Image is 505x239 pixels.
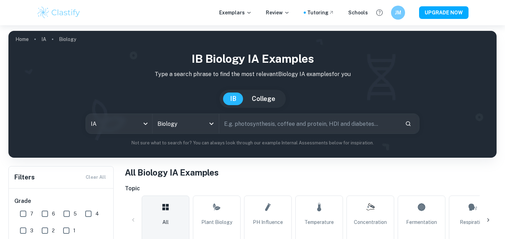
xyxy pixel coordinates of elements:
[30,210,33,218] span: 7
[8,31,497,158] img: profile cover
[419,6,469,19] button: UPGRADE NOW
[207,119,216,129] button: Open
[125,166,497,179] h1: All Biology IA Examples
[304,218,334,226] span: Temperature
[14,172,35,182] h6: Filters
[52,227,55,234] span: 2
[59,35,76,43] p: Biology
[86,114,152,134] div: IA
[15,34,29,44] a: Home
[219,114,399,134] input: E.g. photosynthesis, coffee and protein, HDI and diabetes...
[391,6,405,20] button: JM
[354,218,387,226] span: Concentration
[14,139,491,146] p: Not sure what to search for? You can always look through our example Internal Assessments below f...
[373,7,385,19] button: Help and Feedback
[223,93,243,105] button: IB
[30,227,33,234] span: 3
[245,93,282,105] button: College
[219,9,252,16] p: Exemplars
[95,210,99,218] span: 4
[52,210,55,218] span: 6
[460,218,486,226] span: Respiration
[406,218,437,226] span: Fermentation
[348,9,368,16] a: Schools
[41,34,46,44] a: IA
[14,197,108,205] h6: Grade
[74,210,77,218] span: 5
[253,218,283,226] span: pH Influence
[36,6,81,20] img: Clastify logo
[394,9,402,16] h6: JM
[73,227,75,234] span: 1
[14,70,491,78] p: Type a search phrase to find the most relevant Biology IA examples for you
[201,218,232,226] span: Plant Biology
[162,218,169,226] span: All
[307,9,334,16] a: Tutoring
[125,184,497,193] h6: Topic
[266,9,290,16] p: Review
[14,50,491,67] h1: IB Biology IA examples
[402,118,414,130] button: Search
